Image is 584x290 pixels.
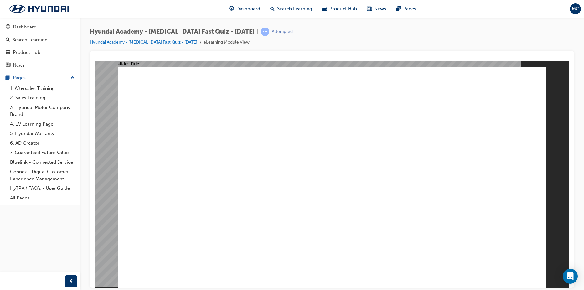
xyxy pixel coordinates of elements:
div: News [13,62,25,69]
span: Dashboard [236,5,260,13]
div: Pages [13,74,26,81]
a: 3. Hyundai Motor Company Brand [8,103,77,119]
span: news-icon [367,5,372,13]
a: Search Learning [3,34,77,46]
span: car-icon [6,50,10,55]
span: MC [572,5,579,13]
a: Connex - Digital Customer Experience Management [8,167,77,184]
img: Trak [3,2,75,15]
span: guage-icon [229,5,234,13]
span: up-icon [70,74,75,82]
div: Search Learning [13,36,48,44]
a: News [3,60,77,71]
span: Search Learning [277,5,312,13]
span: prev-icon [69,277,74,285]
button: Pages [3,72,77,84]
a: news-iconNews [362,3,391,15]
a: Hyundai Academy - [MEDICAL_DATA] Fast Quiz - [DATE] [90,39,197,45]
a: HyTRAK FAQ's - User Guide [8,184,77,193]
span: learningRecordVerb_ATTEMPT-icon [261,28,269,36]
span: Pages [403,5,416,13]
a: Dashboard [3,21,77,33]
a: All Pages [8,193,77,203]
a: car-iconProduct Hub [317,3,362,15]
button: MC [570,3,581,14]
a: pages-iconPages [391,3,421,15]
span: guage-icon [6,24,10,30]
a: 5. Hyundai Warranty [8,129,77,138]
span: News [374,5,386,13]
a: guage-iconDashboard [224,3,265,15]
span: car-icon [322,5,327,13]
div: Dashboard [13,23,37,31]
span: pages-icon [6,75,10,81]
div: Open Intercom Messenger [563,269,578,284]
li: eLearning Module View [204,39,250,46]
span: Hyundai Academy - [MEDICAL_DATA] Fast Quiz - [DATE] [90,28,255,35]
a: 7. Guaranteed Future Value [8,148,77,158]
span: | [257,28,258,35]
a: search-iconSearch Learning [265,3,317,15]
a: Product Hub [3,47,77,58]
span: search-icon [6,37,10,43]
span: news-icon [6,63,10,68]
span: search-icon [270,5,275,13]
span: pages-icon [396,5,401,13]
a: Bluelink - Connected Service [8,158,77,167]
a: 2. Sales Training [8,93,77,103]
button: DashboardSearch LearningProduct HubNews [3,20,77,72]
span: Product Hub [329,5,357,13]
a: 6. AD Creator [8,138,77,148]
div: Attempted [272,29,293,35]
a: 4. EV Learning Page [8,119,77,129]
a: 1. Aftersales Training [8,84,77,93]
div: Product Hub [13,49,40,56]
